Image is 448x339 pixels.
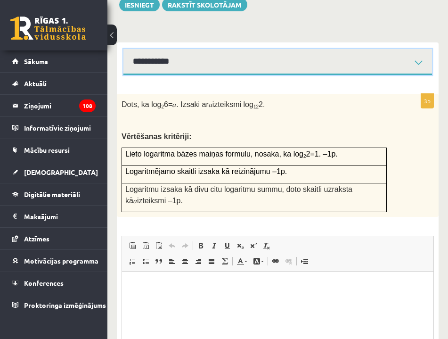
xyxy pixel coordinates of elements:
[234,255,250,267] a: Цвет текста
[205,255,218,267] a: По ширине
[207,240,220,252] a: Курсив (⌘+I)
[253,104,259,109] sub: 12
[24,256,98,265] span: Motivācijas programma
[24,168,98,176] span: [DEMOGRAPHIC_DATA]
[179,255,192,267] a: По центру
[421,93,434,108] p: 3p
[282,255,295,267] a: Убрать ссылку
[12,73,96,94] a: Aktuāli
[12,139,96,161] a: Mācību resursi
[125,150,338,158] span: Lieto logaritma bāzes maiņas formulu, nosaka, ka log 2=1. –1p.
[12,183,96,205] a: Digitālie materiāli
[24,146,70,154] span: Mācību resursi
[24,190,80,198] span: Digitālie materiāli
[269,255,282,267] a: Вставить/Редактировать ссылку (⌘+K)
[125,185,352,205] span: Logaritmu izsaka kā divu citu logaritmu summu, doto skaitli uzraksta kā
[133,197,137,205] span: 𝑎
[24,301,106,309] span: Proktoringa izmēģinājums
[12,95,96,116] a: Ziņojumi108
[24,279,64,287] span: Konferences
[24,79,47,88] span: Aktuāli
[122,132,192,141] span: Vērtēšanas kritēriji:
[218,255,231,267] a: Математика
[125,167,287,175] span: Logaritmējamo skaitli izsaka kā reizinājumu –1p.
[79,99,96,112] i: 108
[247,240,260,252] a: Надстрочный индекс
[126,255,139,267] a: Вставить / удалить нумерованный список
[303,154,306,159] sub: 2
[12,50,96,72] a: Sākums
[161,104,164,109] sub: 2
[176,100,208,108] span: . Izsaki ar
[24,117,96,139] legend: Informatīvie ziņojumi
[12,272,96,294] a: Konferences
[12,206,96,227] a: Maksājumi
[24,95,96,116] legend: Ziņojumi
[139,255,152,267] a: Вставить / удалить маркированный список
[24,206,96,227] legend: Maksājumi
[10,17,86,40] a: Rīgas 1. Tālmācības vidusskola
[298,255,311,267] a: Вставить разрыв страницы для печати
[12,294,96,316] a: Proktoringa izmēģinājums
[12,161,96,183] a: [DEMOGRAPHIC_DATA]
[12,117,96,139] a: Informatīvie ziņojumi
[220,240,234,252] a: Подчеркнутый (⌘+U)
[12,250,96,272] a: Motivācijas programma
[152,240,165,252] a: Вставить из Word
[172,100,176,108] span: 𝑎
[126,240,139,252] a: Вставить (⌘+V)
[260,240,273,252] a: Убрать форматирование
[139,240,152,252] a: Вставить только текст (⌘+⌥+⇧+V)
[137,197,183,205] span: izteiksmi –1p.
[24,57,48,66] span: Sākums
[250,255,267,267] a: Цвет фона
[194,240,207,252] a: Полужирный (⌘+B)
[122,100,172,108] span: Dots, ka log 6=
[192,255,205,267] a: По правому краю
[165,255,179,267] a: По левому краю
[212,100,265,108] span: izteiksmi log 2.
[152,255,165,267] a: Цитата
[234,240,247,252] a: Подстрочный индекс
[24,234,49,243] span: Atzīmes
[12,228,96,249] a: Atzīmes
[179,240,192,252] a: Повторить (⌘+Y)
[165,240,179,252] a: Отменить (⌘+Z)
[209,100,212,108] span: 𝑎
